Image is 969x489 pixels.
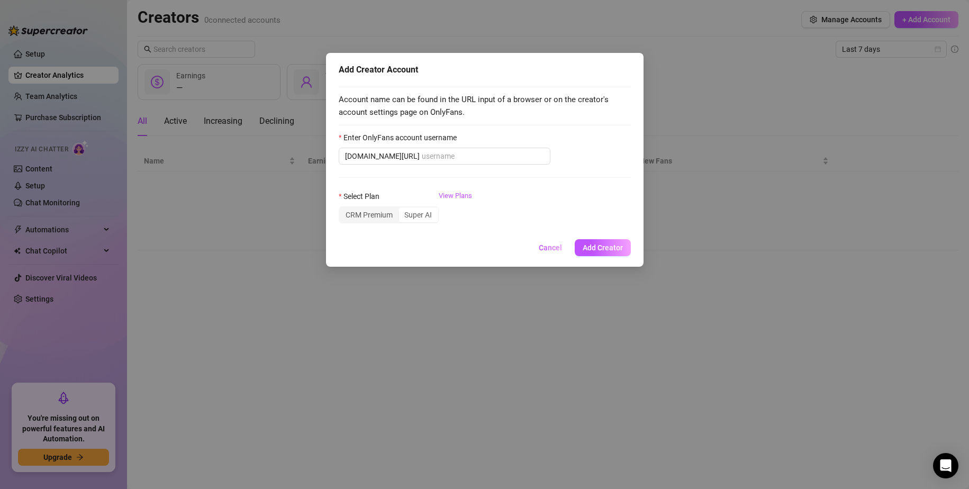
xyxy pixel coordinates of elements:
span: [DOMAIN_NAME][URL] [345,150,420,162]
input: Enter OnlyFans account username [422,150,544,162]
div: CRM Premium [340,207,399,222]
div: Super AI [399,207,438,222]
div: Open Intercom Messenger [933,453,958,478]
button: Cancel [530,239,570,256]
label: Select Plan [339,191,386,202]
span: Cancel [539,243,562,252]
div: segmented control [339,206,439,223]
span: Account name can be found in the URL input of a browser or on the creator's account settings page... [339,94,631,119]
label: Enter OnlyFans account username [339,132,464,143]
div: Add Creator Account [339,64,631,76]
a: View Plans [439,191,472,233]
span: Add Creator [583,243,623,252]
button: Add Creator [575,239,631,256]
